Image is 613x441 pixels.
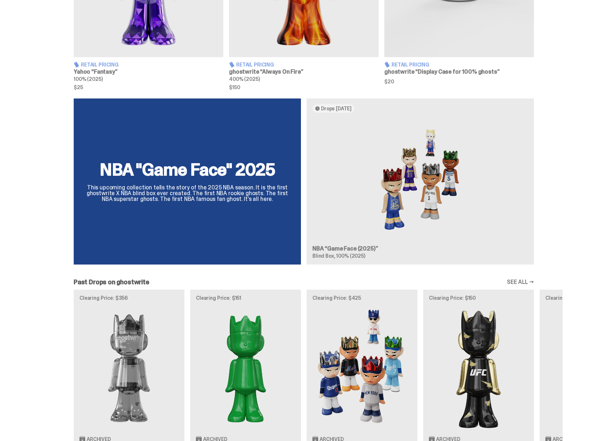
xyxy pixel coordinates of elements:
p: Clearing Price: $356 [79,295,179,300]
img: Game Face (2025) [312,119,528,240]
h2: Past Drops on ghostwrite [74,279,149,285]
h2: NBA "Game Face" 2025 [82,161,292,178]
img: Schrödinger's ghost: Sunday Green [196,306,295,430]
span: $25 [74,85,223,90]
span: Retail Pricing [392,62,429,67]
img: Two [79,306,179,430]
h3: ghostwrite “Display Case for 100% ghosts” [384,69,534,75]
p: This upcoming collection tells the story of the 2025 NBA season. It is the first ghostwrite X NBA... [82,185,292,202]
span: 100% (2025) [74,76,102,82]
p: Clearing Price: $151 [196,295,295,300]
a: SEE ALL → [507,279,534,285]
span: Retail Pricing [81,62,119,67]
span: Drops [DATE] [321,106,352,111]
h3: ghostwrite “Always On Fire” [229,69,379,75]
h3: Yahoo “Fantasy” [74,69,223,75]
span: 400% (2025) [229,76,260,82]
img: Ruby [429,306,528,430]
p: Clearing Price: $150 [429,295,528,300]
span: Blind Box, [312,253,335,259]
span: $20 [384,79,534,84]
img: Game Face (2025) [312,306,412,430]
span: Retail Pricing [236,62,274,67]
h3: NBA “Game Face (2025)” [312,246,528,252]
span: 100% (2025) [336,253,365,259]
span: $150 [229,85,379,90]
p: Clearing Price: $425 [312,295,412,300]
